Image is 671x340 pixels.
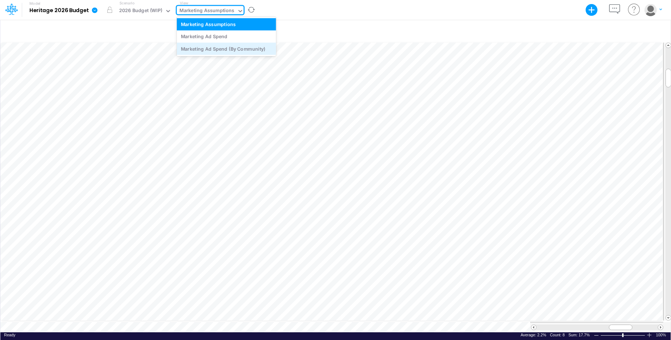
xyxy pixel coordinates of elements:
div: Marketing Assumptions [179,7,234,15]
div: Number of selected cells that contain data [550,332,565,338]
div: In Ready mode [4,332,15,338]
div: Zoom [600,332,646,338]
span: 100% [656,332,667,338]
div: Average of selected cells [521,332,546,338]
label: Scenario [119,0,135,6]
label: View [180,0,188,6]
span: Average: 2.2% [521,333,546,337]
div: 2026 Budget (WIP) [119,7,162,15]
span: Sum: 17.7% [568,333,590,337]
div: Marketing Assumptions [177,18,276,30]
label: Model [29,1,40,6]
div: Marketing Ad Spend [177,30,276,43]
div: Zoom [622,333,624,337]
div: Zoom In [646,332,652,338]
div: Zoom level [656,332,667,338]
b: Heritage 2026 Budget [29,7,89,14]
span: Ready [4,333,15,337]
div: Zoom Out [593,333,599,338]
span: Count: 8 [550,333,565,337]
div: Marketing Ad Spend (By Community) [177,43,276,55]
div: Sum of selected cells [568,332,590,338]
